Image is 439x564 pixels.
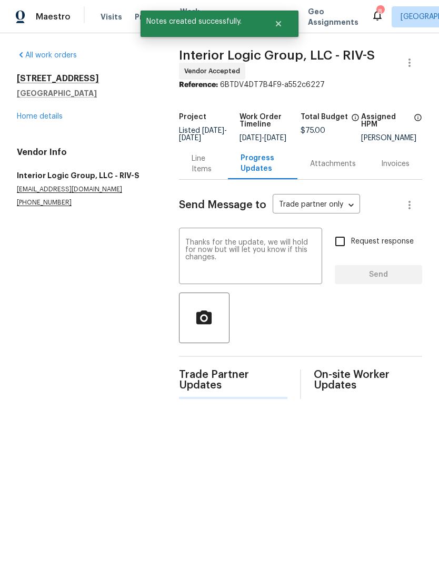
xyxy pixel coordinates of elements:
h5: Assigned HPM [361,113,411,128]
span: On-site Worker Updates [314,369,422,391]
span: The total cost of line items that have been proposed by Opendoor. This sum includes line items th... [351,113,360,127]
h5: Work Order Timeline [240,113,301,128]
div: 6BTDV4DT7B4F9-a552c6227 [179,80,422,90]
div: Progress Updates [241,153,285,174]
span: [DATE] [179,134,201,142]
span: Trade Partner Updates [179,369,287,391]
span: The hpm assigned to this work order. [414,113,422,134]
h4: Vendor Info [17,147,154,158]
div: Line Items [192,153,215,174]
span: Send Message to [179,200,266,210]
span: Notes created successfully. [141,11,261,33]
span: Projects [135,12,167,22]
div: Invoices [381,159,410,169]
span: Listed [179,127,227,142]
span: Work Orders [180,6,207,27]
span: Request response [351,236,414,247]
div: [PERSON_NAME] [361,134,422,142]
div: 8 [376,6,384,17]
span: [DATE] [264,134,286,142]
textarea: Thanks for the update, we will hold for now but will let you know if this changes. [185,239,316,276]
a: All work orders [17,52,77,59]
a: Home details [17,113,63,120]
div: Trade partner only [273,197,360,214]
span: Interior Logic Group, LLC - RIV-S [179,49,375,62]
div: Attachments [310,159,356,169]
span: [DATE] [240,134,262,142]
span: [DATE] [202,127,224,134]
span: Maestro [36,12,71,22]
h5: Interior Logic Group, LLC - RIV-S [17,170,154,181]
span: Vendor Accepted [184,66,244,76]
h5: Project [179,113,206,121]
span: Visits [101,12,122,22]
b: Reference: [179,81,218,89]
span: $75.00 [301,127,325,134]
h5: Total Budget [301,113,348,121]
span: - [240,134,286,142]
span: - [179,127,227,142]
button: Close [261,13,296,34]
span: Geo Assignments [308,6,358,27]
